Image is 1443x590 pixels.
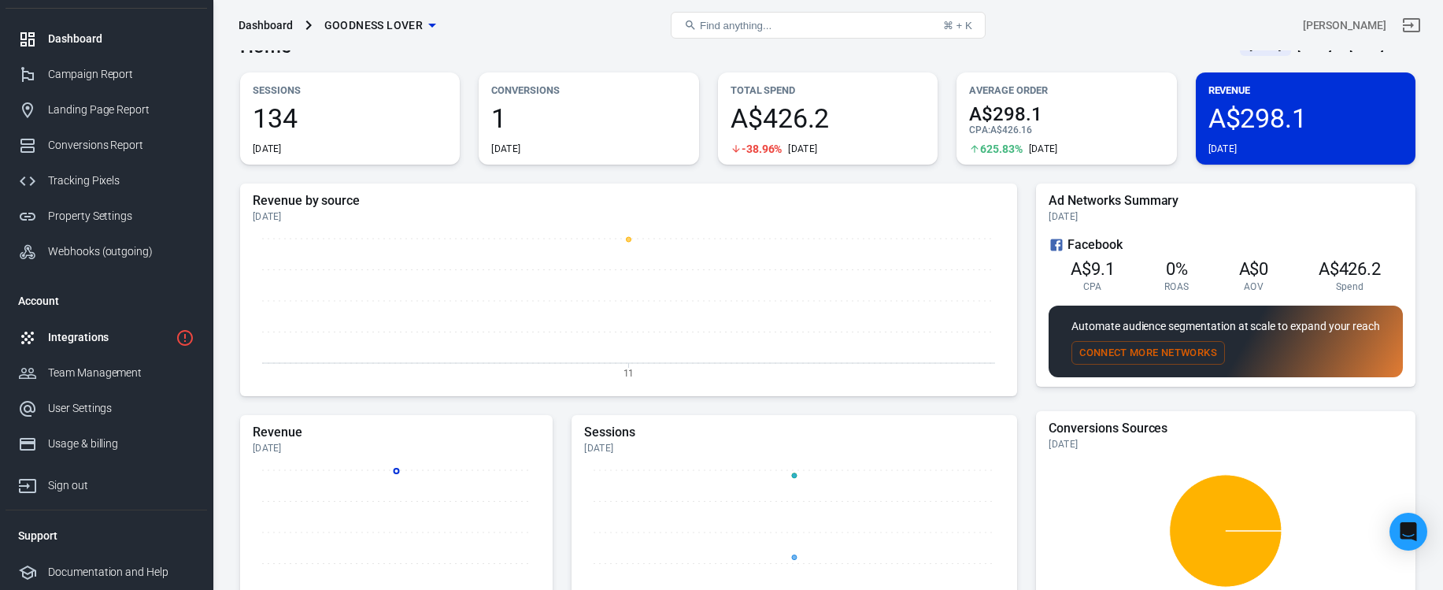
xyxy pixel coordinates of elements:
[6,282,207,320] li: Account
[1164,280,1189,293] span: ROAS
[48,137,194,154] div: Conversions Report
[584,425,1005,440] h5: Sessions
[1049,236,1064,254] svg: Facebook Ads
[491,105,686,132] span: 1
[1049,210,1403,223] div: [DATE]
[969,82,1164,98] p: Average Order
[1049,421,1403,436] h5: Conversions Sources
[253,193,1005,209] h5: Revenue by source
[742,143,783,154] span: -38.96%
[48,436,194,452] div: Usage & billing
[48,173,194,189] div: Tracking Pixels
[253,105,447,132] span: 134
[671,12,986,39] button: Find anything...⌘ + K
[6,517,207,555] li: Support
[700,20,771,32] span: Find anything...
[584,442,1005,455] div: [DATE]
[1071,259,1115,279] span: A$9.1
[6,426,207,462] a: Usage & billing
[6,128,207,163] a: Conversions Report
[1319,259,1382,279] span: A$426.2
[48,243,194,260] div: Webhooks (outgoing)
[6,462,207,503] a: Sign out
[6,57,207,92] a: Campaign Report
[253,425,540,440] h5: Revenue
[48,477,194,494] div: Sign out
[1049,236,1403,254] div: Facebook
[6,21,207,57] a: Dashboard
[491,143,520,155] div: [DATE]
[324,16,424,35] span: Goodness Lover
[969,124,990,135] span: CPA :
[491,82,686,98] p: Conversions
[239,17,293,33] div: Dashboard
[1049,193,1403,209] h5: Ad Networks Summary
[1049,438,1403,451] div: [DATE]
[1389,513,1427,551] div: Open Intercom Messenger
[48,400,194,417] div: User Settings
[1166,259,1188,279] span: 0%
[48,329,169,346] div: Integrations
[969,105,1164,124] span: A$298.1
[731,82,925,98] p: Total Spend
[6,391,207,426] a: User Settings
[990,124,1032,135] span: A$426.16
[253,143,282,155] div: [DATE]
[253,82,447,98] p: Sessions
[623,367,635,378] tspan: 11
[1208,143,1238,155] div: [DATE]
[1208,105,1403,132] span: A$298.1
[48,365,194,381] div: Team Management
[6,199,207,234] a: Property Settings
[1244,280,1264,293] span: AOV
[1071,318,1380,335] p: Automate audience segmentation at scale to expand your reach
[48,564,194,581] div: Documentation and Help
[1071,341,1225,366] button: Connect More Networks
[943,20,972,32] div: ⌘ + K
[6,163,207,199] a: Tracking Pixels
[176,328,194,347] svg: 1 networks not verified yet
[980,143,1023,154] span: 625.83%
[1336,280,1364,293] span: Spend
[1029,143,1058,155] div: [DATE]
[48,102,194,118] div: Landing Page Report
[1393,6,1430,44] a: Sign out
[48,31,194,47] div: Dashboard
[48,66,194,83] div: Campaign Report
[1208,82,1403,98] p: Revenue
[1303,17,1386,34] div: Account id: m2kaqM7f
[6,355,207,391] a: Team Management
[253,442,540,455] div: [DATE]
[6,320,207,355] a: Integrations
[6,234,207,269] a: Webhooks (outgoing)
[731,105,925,132] span: A$426.2
[318,11,442,40] button: Goodness Lover
[48,208,194,224] div: Property Settings
[1083,280,1102,293] span: CPA
[6,92,207,128] a: Landing Page Report
[788,143,817,155] div: [DATE]
[253,210,1005,223] div: [DATE]
[1239,259,1269,279] span: A$0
